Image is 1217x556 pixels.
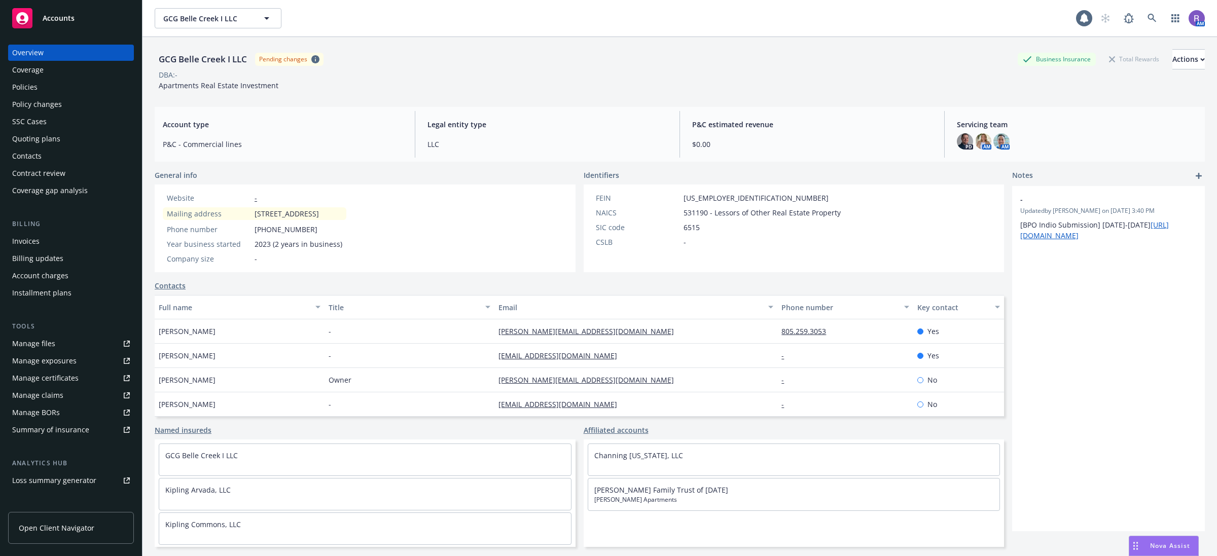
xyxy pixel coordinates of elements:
[8,458,134,468] div: Analytics hub
[12,233,40,249] div: Invoices
[163,119,403,130] span: Account type
[12,336,55,352] div: Manage files
[325,295,494,319] button: Title
[12,387,63,403] div: Manage claims
[1172,50,1205,69] div: Actions
[255,239,342,249] span: 2023 (2 years in business)
[12,96,62,113] div: Policy changes
[329,350,331,361] span: -
[777,295,913,319] button: Phone number
[1012,186,1205,249] div: -Updatedby [PERSON_NAME] on [DATE] 3:40 PM[BPO Indio Submission] [DATE]-[DATE][URL][DOMAIN_NAME]
[163,139,403,150] span: P&C - Commercial lines
[8,131,134,147] a: Quoting plans
[1189,10,1205,26] img: photo
[594,495,994,504] span: [PERSON_NAME] Apartments
[8,472,134,489] a: Loss summary generator
[1095,8,1116,28] a: Start snowing
[8,79,134,95] a: Policies
[1150,541,1190,550] span: Nova Assist
[8,165,134,181] a: Contract review
[8,219,134,229] div: Billing
[781,326,834,336] a: 805.259.3053
[159,302,309,313] div: Full name
[8,233,134,249] a: Invoices
[584,425,649,435] a: Affiliated accounts
[427,139,667,150] span: LLC
[329,375,351,385] span: Owner
[1020,206,1197,215] span: Updated by [PERSON_NAME] on [DATE] 3:40 PM
[596,237,679,247] div: CSLB
[1020,219,1197,241] p: [BPO Indio Submission] [DATE]-[DATE]
[255,193,257,203] a: -
[165,485,231,495] a: Kipling Arvada, LLC
[781,351,792,360] a: -
[427,119,667,130] span: Legal entity type
[12,250,63,267] div: Billing updates
[159,81,278,90] span: Apartments Real Estate Investment
[494,295,777,319] button: Email
[159,399,216,410] span: [PERSON_NAME]
[596,207,679,218] div: NAICS
[12,370,79,386] div: Manage certificates
[975,133,991,150] img: photo
[163,13,251,24] span: GCG Belle Creek I LLC
[165,451,238,460] a: GCG Belle Creek I LLC
[12,62,44,78] div: Coverage
[12,422,89,438] div: Summary of insurance
[12,165,65,181] div: Contract review
[684,193,829,203] span: [US_EMPLOYER_IDENTIFICATION_NUMBER]
[927,326,939,337] span: Yes
[12,353,77,369] div: Manage exposures
[498,351,625,360] a: [EMAIL_ADDRESS][DOMAIN_NAME]
[12,79,38,95] div: Policies
[167,239,250,249] div: Year business started
[329,326,331,337] span: -
[1142,8,1162,28] a: Search
[1119,8,1139,28] a: Report a Bug
[8,96,134,113] a: Policy changes
[957,133,973,150] img: photo
[255,53,324,65] span: Pending changes
[1020,194,1170,205] span: -
[498,399,625,409] a: [EMAIL_ADDRESS][DOMAIN_NAME]
[159,69,177,80] div: DBA: -
[8,353,134,369] a: Manage exposures
[1193,170,1205,182] a: add
[957,119,1197,130] span: Servicing team
[19,523,94,533] span: Open Client Navigator
[155,425,211,435] a: Named insureds
[167,253,250,264] div: Company size
[155,295,325,319] button: Full name
[255,253,257,264] span: -
[498,326,682,336] a: [PERSON_NAME][EMAIL_ADDRESS][DOMAIN_NAME]
[155,170,197,180] span: General info
[12,472,96,489] div: Loss summary generator
[329,302,479,313] div: Title
[159,375,216,385] span: [PERSON_NAME]
[12,148,42,164] div: Contacts
[12,114,47,130] div: SSC Cases
[8,387,134,403] a: Manage claims
[1172,49,1205,69] button: Actions
[8,268,134,284] a: Account charges
[927,350,939,361] span: Yes
[1104,53,1164,65] div: Total Rewards
[584,170,619,180] span: Identifiers
[12,404,60,421] div: Manage BORs
[155,280,186,291] a: Contacts
[167,208,250,219] div: Mailing address
[684,222,700,233] span: 6515
[255,224,317,235] span: [PHONE_NUMBER]
[329,399,331,410] span: -
[594,485,728,495] a: [PERSON_NAME] Family Trust of [DATE]
[927,399,937,410] span: No
[684,207,841,218] span: 531190 - Lessors of Other Real Estate Property
[594,451,683,460] a: Channing [US_STATE], LLC
[692,139,932,150] span: $0.00
[165,520,241,529] a: Kipling Commons, LLC
[8,422,134,438] a: Summary of insurance
[159,326,216,337] span: [PERSON_NAME]
[159,350,216,361] span: [PERSON_NAME]
[259,55,307,63] div: Pending changes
